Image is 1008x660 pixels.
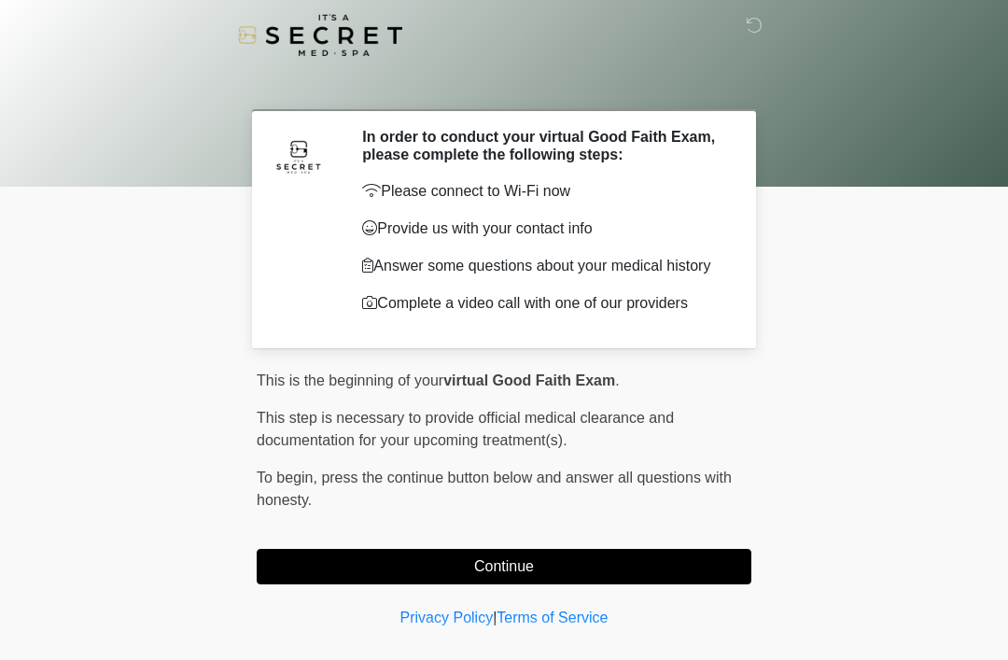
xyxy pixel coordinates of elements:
[238,14,402,56] img: It's A Secret Med Spa Logo
[257,470,732,508] span: press the continue button below and answer all questions with honesty.
[362,255,723,277] p: Answer some questions about your medical history
[243,67,765,102] h1: ‎ ‎
[257,470,321,485] span: To begin,
[362,128,723,163] h2: In order to conduct your virtual Good Faith Exam, please complete the following steps:
[257,372,443,388] span: This is the beginning of your
[615,372,619,388] span: .
[362,180,723,203] p: Please connect to Wi-Fi now
[257,410,674,448] span: This step is necessary to provide official medical clearance and documentation for your upcoming ...
[257,549,751,584] button: Continue
[362,292,723,315] p: Complete a video call with one of our providers
[497,610,608,625] a: Terms of Service
[493,610,497,625] a: |
[362,218,723,240] p: Provide us with your contact info
[400,610,494,625] a: Privacy Policy
[271,128,327,184] img: Agent Avatar
[443,372,615,388] strong: virtual Good Faith Exam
